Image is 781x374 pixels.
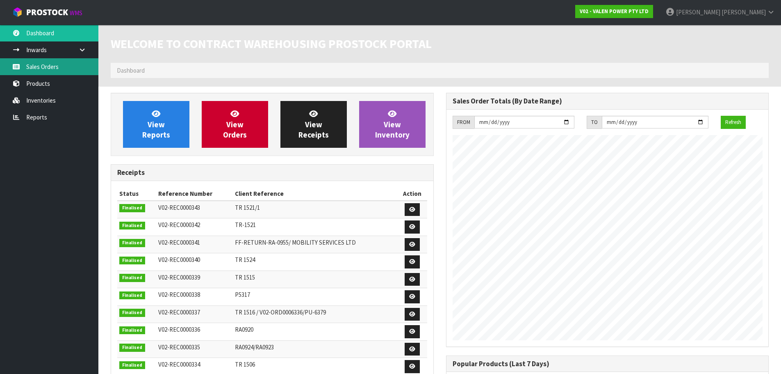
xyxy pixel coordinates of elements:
[12,7,23,17] img: cube-alt.png
[235,239,356,246] span: FF-RETURN-RA-0955/ MOBILITY SERVICES LTD
[235,308,326,316] span: TR 1516 / V02-ORD0006336/PU-6379
[119,344,145,352] span: Finalised
[119,274,145,282] span: Finalised
[117,187,156,200] th: Status
[235,273,255,281] span: TR 1515
[119,361,145,369] span: Finalised
[158,343,200,351] span: V02-REC0000335
[117,67,145,74] span: Dashboard
[119,257,145,265] span: Finalised
[359,101,426,148] a: ViewInventory
[587,116,602,129] div: TO
[721,116,746,129] button: Refresh
[235,256,255,264] span: TR 1524
[235,326,253,333] span: RA0920
[158,273,200,281] span: V02-REC0000339
[202,101,268,148] a: ViewOrders
[375,109,410,140] span: View Inventory
[70,9,82,17] small: WMS
[158,256,200,264] span: V02-REC0000340
[123,101,189,148] a: ViewReports
[142,109,170,140] span: View Reports
[158,239,200,246] span: V02-REC0000341
[119,326,145,335] span: Finalised
[298,109,329,140] span: View Receipts
[397,187,427,200] th: Action
[111,36,432,51] span: Welcome to Contract Warehousing ProStock Portal
[156,187,233,200] th: Reference Number
[158,360,200,368] span: V02-REC0000334
[158,326,200,333] span: V02-REC0000336
[158,308,200,316] span: V02-REC0000337
[119,204,145,212] span: Finalised
[119,239,145,247] span: Finalised
[580,8,649,15] strong: V02 - VALEN POWER PTY LTD
[676,8,720,16] span: [PERSON_NAME]
[119,309,145,317] span: Finalised
[235,360,255,368] span: TR 1506
[453,116,474,129] div: FROM
[235,291,250,298] span: P5317
[119,291,145,300] span: Finalised
[280,101,347,148] a: ViewReceipts
[158,221,200,229] span: V02-REC0000342
[453,360,763,368] h3: Popular Products (Last 7 Days)
[453,97,763,105] h3: Sales Order Totals (By Date Range)
[117,169,427,177] h3: Receipts
[235,204,260,211] span: TR 1521/1
[119,222,145,230] span: Finalised
[235,343,274,351] span: RA0924/RA0923
[26,7,68,18] span: ProStock
[235,221,256,229] span: TR-1521
[223,109,247,140] span: View Orders
[233,187,397,200] th: Client Reference
[722,8,766,16] span: [PERSON_NAME]
[158,204,200,211] span: V02-REC0000343
[158,291,200,298] span: V02-REC0000338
